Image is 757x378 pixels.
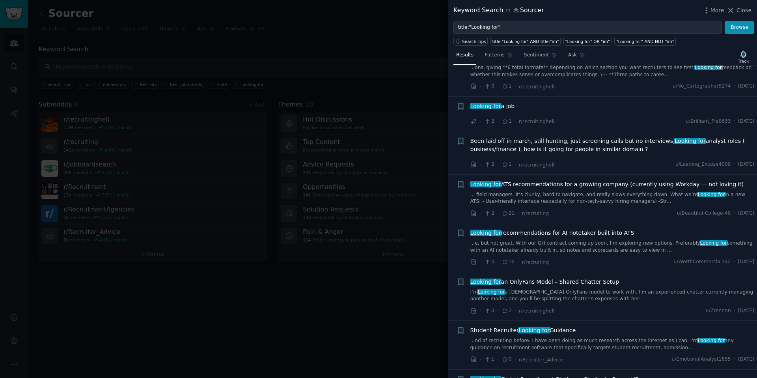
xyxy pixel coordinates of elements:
[734,307,735,314] span: ·
[697,338,725,343] span: Looking for
[502,307,511,314] span: 2
[470,326,576,335] a: Student RecruiterLooking forGuidance
[734,258,735,266] span: ·
[497,307,499,315] span: ·
[738,83,754,90] span: [DATE]
[497,82,499,91] span: ·
[470,278,619,286] span: an OnlyFans Model – Shared Chatter Setup
[502,258,515,266] span: 10
[734,356,735,363] span: ·
[470,102,515,110] a: Looking fora job
[616,39,674,44] div: "Looking for" AND NOT "im"
[484,83,494,90] span: 0
[674,138,707,144] span: Looking for
[470,326,576,335] span: Student Recruiter Guidance
[519,357,563,363] span: r/Recruiter_Advice
[497,258,499,266] span: ·
[470,240,755,254] a: ...e, but not great. With our GH contract coming up soon, I’m exploring new options. PreferablyLo...
[738,307,754,314] span: [DATE]
[502,356,511,363] span: 0
[675,161,731,168] span: u/Leading_Excuse4008
[453,21,722,34] input: Try a keyword related to your business
[456,52,474,59] span: Results
[484,258,494,266] span: 0
[477,289,505,295] span: Looking for
[515,307,516,315] span: ·
[480,161,481,169] span: ·
[485,52,504,59] span: Patterns
[453,37,488,46] button: Search Tips
[470,229,634,237] a: Looking forrecommendations for AI notetaker built into ATS
[738,58,749,64] div: Track
[674,258,731,266] span: u/WorthCommercial142
[484,210,494,217] span: 2
[453,6,544,15] div: Keyword Search Sourcer
[521,49,560,65] a: Sentiment
[502,83,511,90] span: 1
[614,37,676,46] a: "Looking for" AND NOT "im"
[517,209,519,217] span: ·
[470,181,502,187] span: Looking for
[470,137,755,153] a: Been laid off in march, still hunting, just screening calls but no interviews,Looking foranalyst ...
[522,211,549,216] span: r/recruiting
[517,258,519,266] span: ·
[519,84,554,90] span: r/recruitinghell
[565,39,610,44] div: "Looking for" OR "im"
[490,37,561,46] a: title:"Looking for" AND title:"im"
[702,6,724,15] button: More
[734,83,735,90] span: ·
[694,65,723,70] span: Looking for
[502,118,511,125] span: 1
[515,161,516,169] span: ·
[480,307,481,315] span: ·
[480,82,481,91] span: ·
[502,161,511,168] span: 1
[563,37,612,46] a: "Looking for" OR "im"
[482,49,515,65] a: Patterns
[519,119,554,124] span: r/recruitinghell
[470,102,515,110] span: a job
[462,39,486,44] span: Search Tips
[480,117,481,125] span: ·
[738,210,754,217] span: [DATE]
[470,103,502,109] span: Looking for
[480,258,481,266] span: ·
[484,161,494,168] span: 2
[738,258,754,266] span: [DATE]
[734,161,735,168] span: ·
[738,118,754,125] span: [DATE]
[725,21,754,34] button: Browse
[470,289,755,303] a: I’mLooking fora [DEMOGRAPHIC_DATA] OnlyFans model to work with. I’m an experienced chatter curren...
[673,83,731,90] span: u/No_Cartographer5274
[470,180,744,189] span: ATS recommendations for a growing company (currently using Workday — not loving it)
[470,337,755,351] a: ...nd of recruiting before. I have been doing as much research across the internet as I can. I'mL...
[706,307,731,314] span: u/Zrennnn
[736,6,751,15] span: Close
[738,356,754,363] span: [DATE]
[484,356,494,363] span: 1
[735,49,751,65] button: Track
[470,278,619,286] a: Looking foran OnlyFans Model – Shared Chatter Setup
[515,82,516,91] span: ·
[568,52,577,59] span: Ask
[518,327,550,333] span: Looking for
[480,356,481,364] span: ·
[519,308,554,314] span: r/recruitinghell
[484,118,494,125] span: 2
[492,39,559,44] div: title:"Looking for" AND title:"im"
[697,192,725,197] span: Looking for
[710,6,724,15] span: More
[522,260,549,265] span: r/recruiting
[480,209,481,217] span: ·
[506,7,510,14] span: in
[470,137,755,153] span: Been laid off in march, still hunting, just screening calls but no interviews, analyst roles ( bu...
[470,279,502,285] span: Looking for
[497,117,499,125] span: ·
[470,229,634,237] span: recommendations for AI notetaker built into ATS
[686,118,731,125] span: u/Brilliant_Pie8633
[734,118,735,125] span: ·
[497,161,499,169] span: ·
[515,117,516,125] span: ·
[470,64,755,78] a: ...ons, giving **6 total formats** depending on which section you want recruiters to see first.Lo...
[727,6,751,15] button: Close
